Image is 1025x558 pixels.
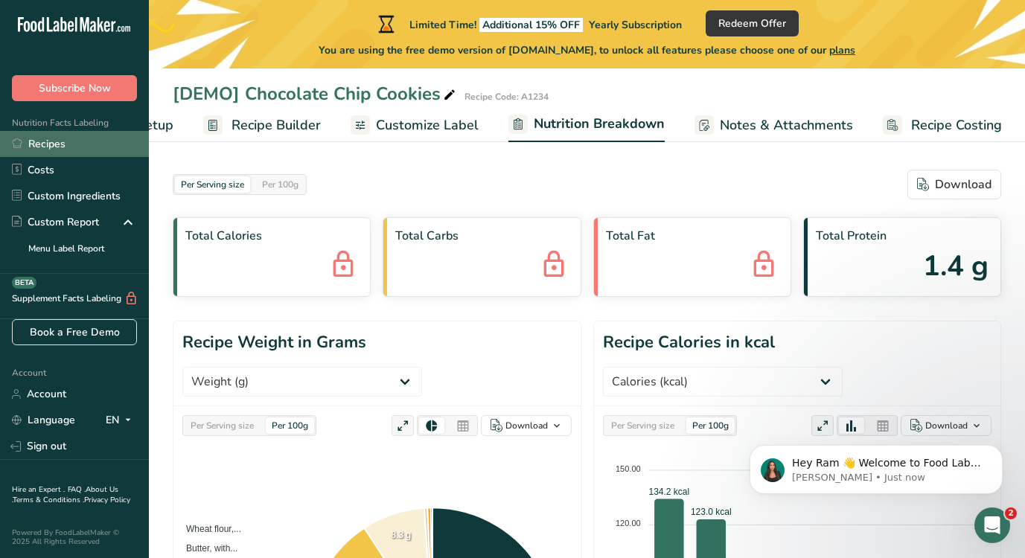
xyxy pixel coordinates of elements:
div: BETA [12,277,36,289]
span: Customize Label [376,115,479,135]
div: Powered By FoodLabelMaker © 2025 All Rights Reserved [12,528,137,546]
div: Download [917,176,992,193]
div: Custom Report [12,214,99,230]
a: Nutrition Breakdown [508,107,665,143]
button: Subscribe Now [12,75,137,101]
div: Per 100g [686,417,735,434]
span: Total Calories [185,227,358,245]
span: You are using the free demo version of [DOMAIN_NAME], to unlock all features please choose one of... [319,42,855,58]
a: Notes & Attachments [694,109,853,142]
span: Recipe Builder [231,115,321,135]
span: Nutrition Breakdown [534,114,665,134]
span: Yearly Subscription [589,18,682,32]
div: Limited Time! [375,15,682,33]
span: Subscribe Now [39,80,111,96]
button: Redeem Offer [706,10,799,36]
span: Additional 15% OFF [479,18,583,32]
div: Recipe Code: A1234 [464,90,549,103]
span: plans [829,43,855,57]
tspan: 120.00 [616,519,641,527]
div: Per Serving size [175,176,250,193]
a: Language [12,407,75,433]
h1: Recipe Calories in kcal [603,330,775,355]
span: Total Fat [606,227,779,245]
div: Per 100g [256,176,304,193]
span: Total Protein [816,227,989,245]
a: FAQ . [68,484,86,495]
div: [DEMO] Chocolate Chip Cookies [173,80,459,107]
a: Privacy Policy [84,495,130,505]
div: Per 100g [266,417,314,434]
a: Recipe Builder [203,109,321,142]
div: Per Serving size [185,417,260,434]
a: Hire an Expert . [12,484,65,495]
span: 2 [1005,507,1017,519]
div: EN [106,411,137,429]
span: Notes & Attachments [720,115,853,135]
tspan: 150.00 [616,464,641,473]
span: Butter, with... [175,543,237,554]
div: Per Serving size [605,417,680,434]
span: 1.4 g [923,245,989,287]
span: Total Carbs [395,227,568,245]
iframe: Intercom notifications message [727,414,1025,518]
span: Wheat flour,... [175,524,241,534]
a: Recipe Costing [883,109,1002,142]
iframe: Intercom live chat [974,507,1010,543]
a: About Us . [12,484,118,505]
a: Customize Label [351,109,479,142]
a: Book a Free Demo [12,319,137,345]
h1: Recipe Weight in Grams [182,330,366,355]
button: Download [481,415,572,436]
span: Recipe Costing [911,115,1002,135]
div: Download [505,419,548,432]
span: Redeem Offer [718,16,786,31]
a: Terms & Conditions . [13,495,84,505]
button: Download [907,170,1001,199]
